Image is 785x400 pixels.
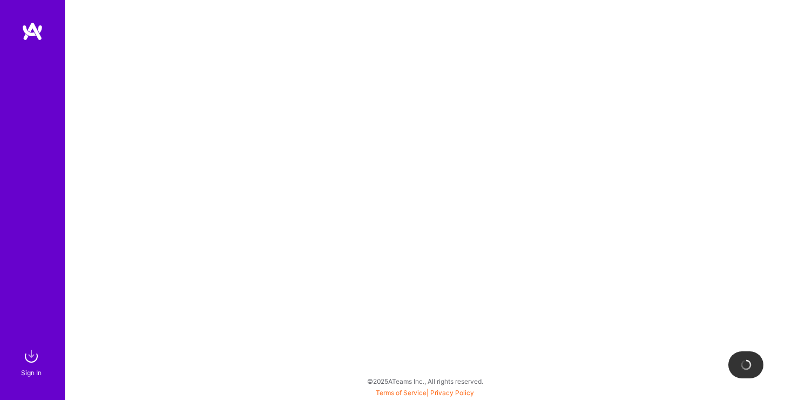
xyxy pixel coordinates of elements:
a: Terms of Service [376,389,427,397]
a: sign inSign In [23,345,42,378]
div: © 2025 ATeams Inc., All rights reserved. [65,368,785,395]
span: | [376,389,474,397]
a: Privacy Policy [430,389,474,397]
div: Sign In [21,367,42,378]
img: logo [22,22,43,41]
img: loading [739,357,753,372]
img: sign in [21,345,42,367]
